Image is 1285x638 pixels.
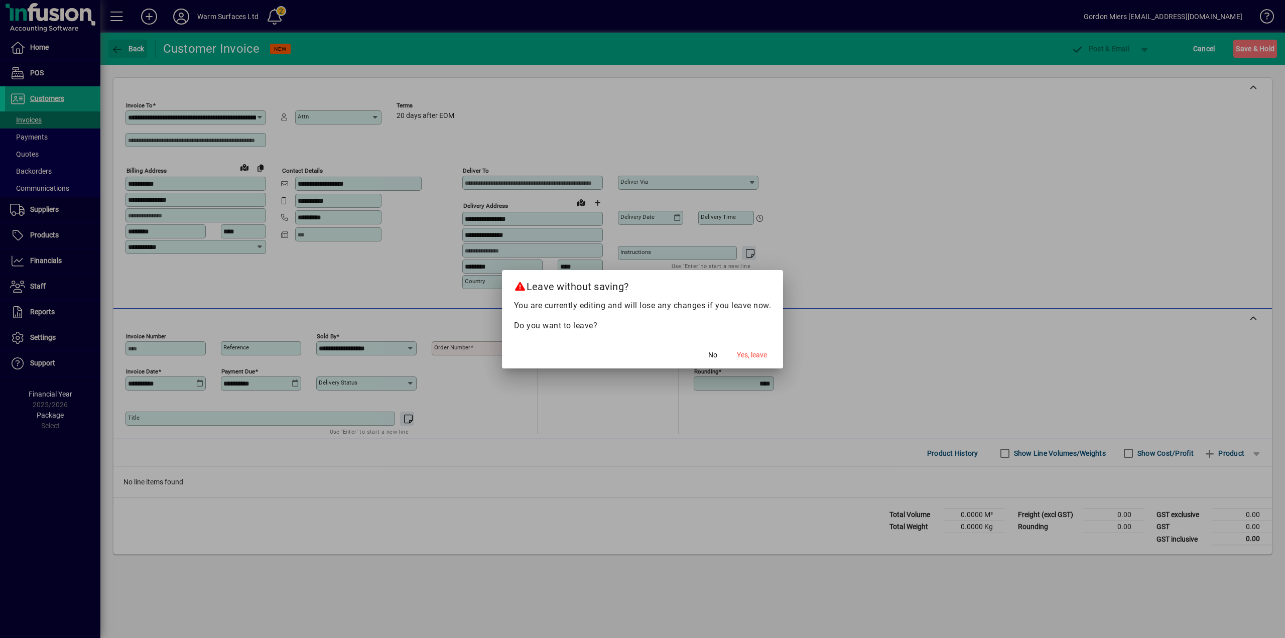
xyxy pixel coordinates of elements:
p: You are currently editing and will lose any changes if you leave now. [514,300,772,312]
button: Yes, leave [733,346,771,364]
span: No [708,350,717,360]
p: Do you want to leave? [514,320,772,332]
button: No [697,346,729,364]
span: Yes, leave [737,350,767,360]
h2: Leave without saving? [502,270,784,299]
